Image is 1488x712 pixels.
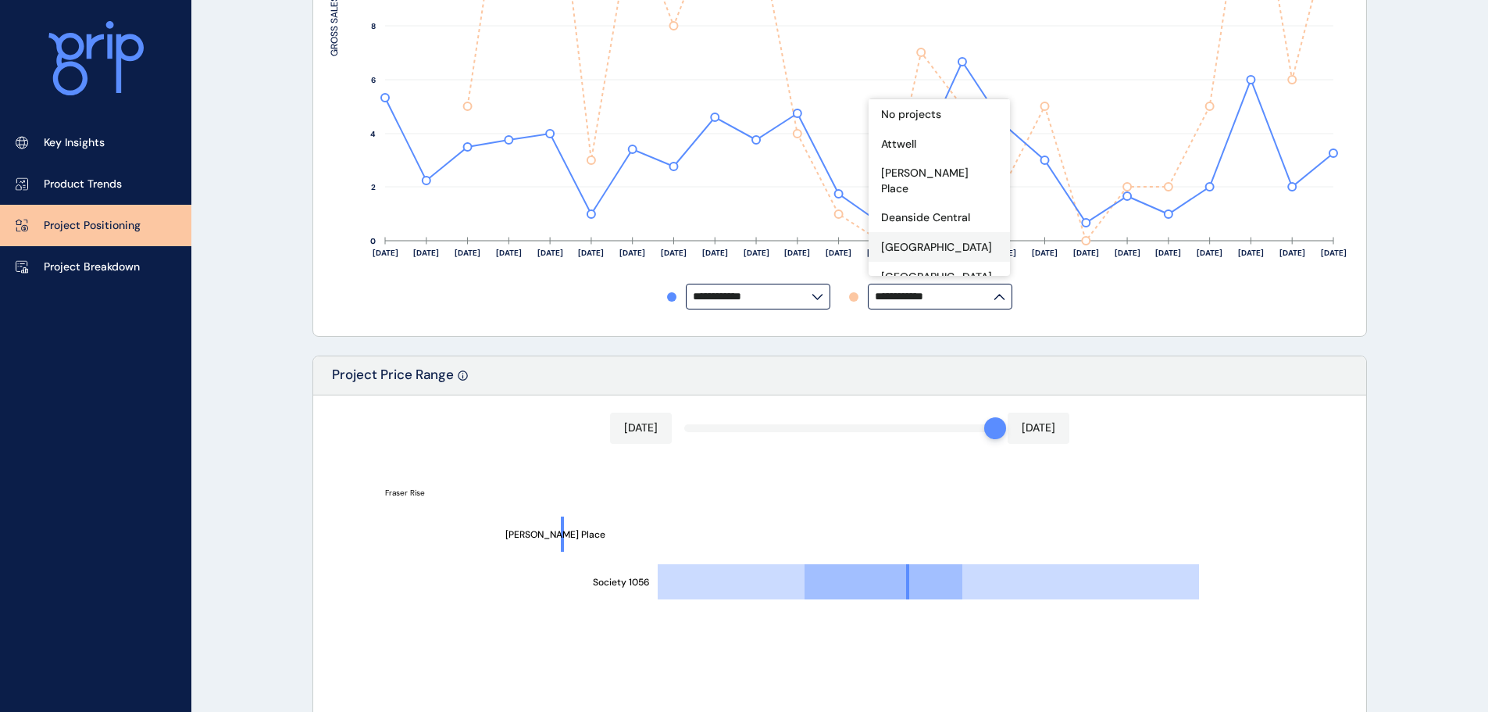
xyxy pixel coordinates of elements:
p: Deanside Central [881,210,970,226]
text: 0 [370,236,376,246]
p: [PERSON_NAME] Place [881,166,997,196]
text: 4 [370,129,376,139]
text: [DATE] [744,248,769,258]
text: [DATE] [1115,248,1140,258]
text: [DATE] [1321,248,1347,258]
p: [GEOGRAPHIC_DATA] [881,240,992,256]
text: [DATE] [784,248,810,258]
text: [DATE] [661,248,687,258]
text: [PERSON_NAME] Place [505,528,605,541]
text: [DATE] [1073,248,1099,258]
text: 6 [371,75,376,85]
text: [DATE] [1155,248,1181,258]
text: Fraser Rise [385,488,425,498]
text: [DATE] [496,248,522,258]
p: Project Price Range [332,366,454,395]
p: Attwell [881,137,916,152]
text: [DATE] [578,248,604,258]
text: [DATE] [1197,248,1222,258]
p: Key Insights [44,135,105,151]
p: Project Breakdown [44,259,140,275]
text: [DATE] [702,248,728,258]
text: [DATE] [619,248,645,258]
text: [DATE] [373,248,398,258]
p: Project Positioning [44,218,141,234]
p: [DATE] [624,420,658,436]
p: [DATE] [1022,420,1055,436]
text: [DATE] [826,248,851,258]
p: Product Trends [44,177,122,192]
p: No projects [881,107,941,123]
text: [DATE] [413,248,439,258]
text: [DATE] [537,248,563,258]
p: [GEOGRAPHIC_DATA] [881,270,992,285]
text: 8 [371,21,376,31]
text: [DATE] [1238,248,1264,258]
text: [DATE] [1279,248,1305,258]
text: Society 1056 [593,576,650,589]
text: [DATE] [1032,248,1058,258]
text: [DATE] [867,248,893,258]
text: [DATE] [455,248,480,258]
text: 2 [371,182,376,192]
